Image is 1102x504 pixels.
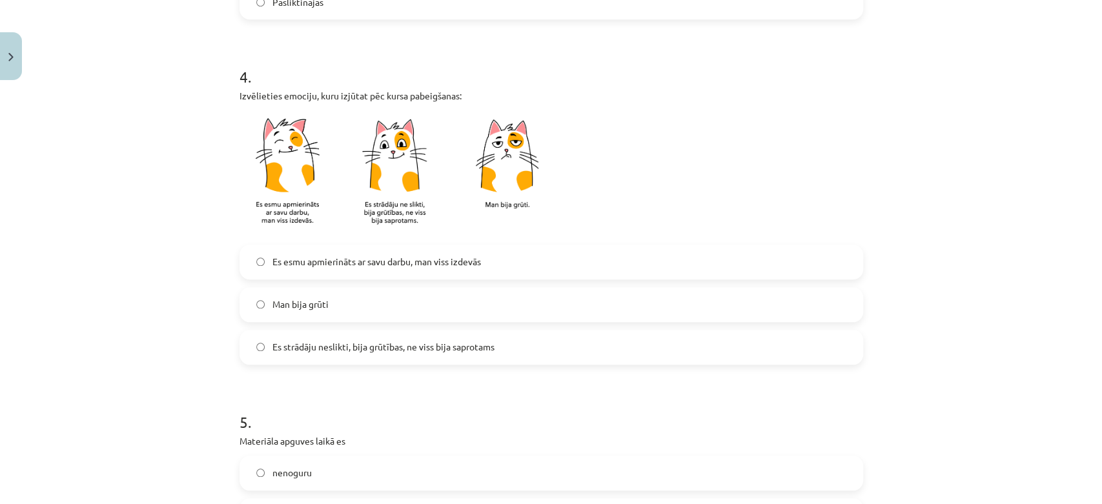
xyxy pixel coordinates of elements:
span: nenoguru [272,466,312,479]
h1: 5 . [240,390,863,430]
p: Materiāla apguves laikā es [240,434,863,448]
span: Man bija grūti [272,297,329,311]
input: nenoguru [256,469,265,477]
img: icon-close-lesson-0947bae3869378f0d4975bcd49f059093ad1ed9edebbc8119c70593378902aed.svg [8,53,14,61]
span: Es strādāju neslikti, bija grūtības, ne viss bija saprotams [272,340,495,354]
h1: 4 . [240,45,863,85]
span: Es esmu apmierināts ar savu darbu, man viss izdevās [272,255,481,268]
input: Man bija grūti [256,300,265,308]
p: Izvēlieties emociju, kuru izjūtat pēc kursa pabeigšanas: [240,89,863,103]
input: Es esmu apmierināts ar savu darbu, man viss izdevās [256,257,265,266]
input: Es strādāju neslikti, bija grūtības, ne viss bija saprotams [256,343,265,351]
